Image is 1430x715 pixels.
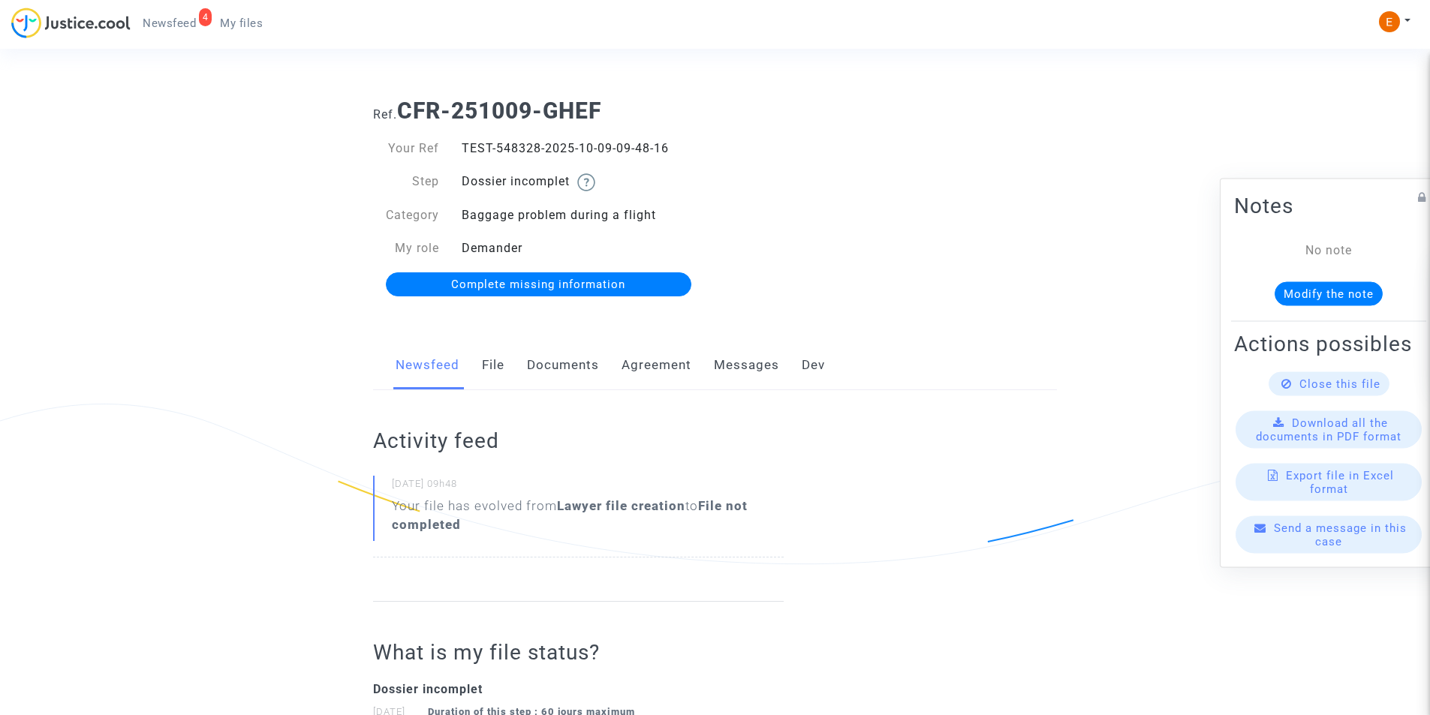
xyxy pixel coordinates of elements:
div: Baggage problem during a flight [450,206,715,224]
div: Dossier incomplet [450,173,715,191]
h2: Actions possibles [1234,330,1423,356]
div: Your file has evolved from to [392,497,784,534]
a: Messages [714,341,779,390]
div: Your Ref [362,140,450,158]
small: [DATE] 09h48 [392,477,784,497]
b: Lawyer file creation [557,498,685,513]
a: Documents [527,341,599,390]
a: Newsfeed [396,341,459,390]
span: Ref. [373,107,397,122]
a: My files [208,12,275,35]
div: No note [1257,241,1401,259]
span: Complete missing information [451,278,625,291]
div: Step [362,173,450,191]
button: Modify the note [1275,281,1383,305]
img: jc-logo.svg [11,8,131,38]
h2: Activity feed [373,428,784,454]
span: Download all the documents in PDF format [1256,416,1401,443]
a: File [482,341,504,390]
a: Dev [802,341,825,390]
span: Newsfeed [143,17,196,30]
div: Demander [450,239,715,257]
a: 4Newsfeed [131,12,208,35]
div: Dossier incomplet [373,680,784,698]
div: 4 [199,8,212,26]
h2: Notes [1234,192,1423,218]
h2: What is my file status? [373,639,784,665]
span: Close this file [1299,377,1380,390]
span: My files [220,17,263,30]
span: Send a message in this case [1274,521,1407,548]
div: TEST-548328-2025-10-09-09-48-16 [450,140,715,158]
img: ACg8ocIeiFvHKe4dA5oeRFd_CiCnuxWUEc1A2wYhRJE3TTWt=s96-c [1379,11,1400,32]
a: Agreement [622,341,691,390]
span: Export file in Excel format [1286,468,1394,495]
b: CFR-251009-GHEF [397,98,601,124]
img: help.svg [577,173,595,191]
div: My role [362,239,450,257]
div: Category [362,206,450,224]
b: File not completed [392,498,748,532]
